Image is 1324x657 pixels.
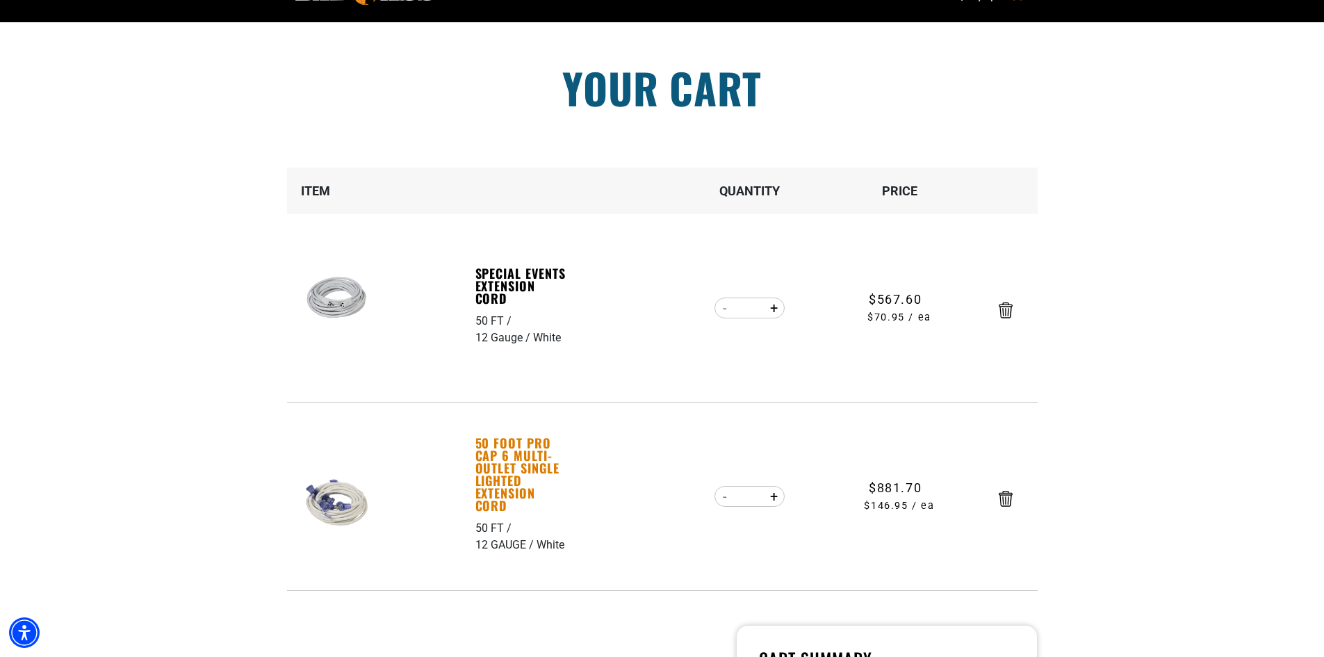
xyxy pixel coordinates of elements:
div: 12 GAUGE [475,537,537,553]
a: Remove Special Events Extension Cord - 50 FT / 12 Gauge / White [999,305,1013,315]
div: White [537,537,564,553]
div: White [533,330,561,346]
div: 50 FT [475,520,514,537]
a: 50 Foot Pro Cap 6 Multi-Outlet Single Lighted Extension Cord [475,437,571,512]
div: 12 Gauge [475,330,533,346]
span: $70.95 / ea [825,310,974,325]
div: 50 FT [475,313,514,330]
h1: Your cart [277,67,1048,108]
th: Price [824,168,974,214]
img: white [293,458,380,546]
a: Remove 50 Foot Pro Cap 6 Multi-Outlet Single Lighted Extension Cord - 50 FT / 12 GAUGE / White [999,494,1013,503]
a: Special Events Extension Cord [475,267,571,305]
th: Quantity [674,168,824,214]
span: $881.70 [869,478,922,497]
input: Quantity for Special Events Extension Cord [736,296,763,320]
span: $567.60 [869,290,922,309]
input: Quantity for 50 Foot Pro Cap 6 Multi-Outlet Single Lighted Extension Cord [736,485,763,508]
div: Accessibility Menu [9,617,40,648]
th: Item [287,168,475,214]
img: white [293,270,380,333]
span: $146.95 / ea [825,498,974,514]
